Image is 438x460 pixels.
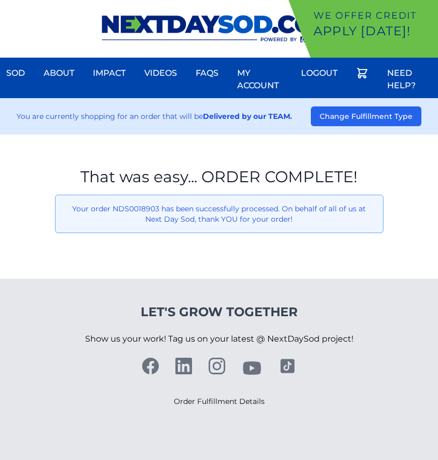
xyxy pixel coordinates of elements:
a: FAQs [189,61,225,86]
p: Show us your work! Tag us on your latest @ NextDaySod project! [85,320,353,358]
a: My Account [231,61,289,98]
p: Apply [DATE]! [313,23,434,39]
a: Order Fulfillment Details [174,397,265,406]
button: Change Fulfillment Type [311,106,421,126]
strong: Delivered by our TEAM. [203,112,292,121]
a: Logout [295,61,344,86]
h4: Let's Grow Together [85,304,353,320]
h1: That was easy... ORDER COMPLETE! [55,168,384,186]
a: Need Help? [381,61,438,98]
p: Your order NDS0018903 has been successfully processed. On behalf of all of us at Next Day Sod, th... [64,204,375,224]
a: About [37,61,80,86]
a: Impact [87,61,132,86]
a: Videos [138,61,183,86]
p: We offer Credit [313,8,434,23]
